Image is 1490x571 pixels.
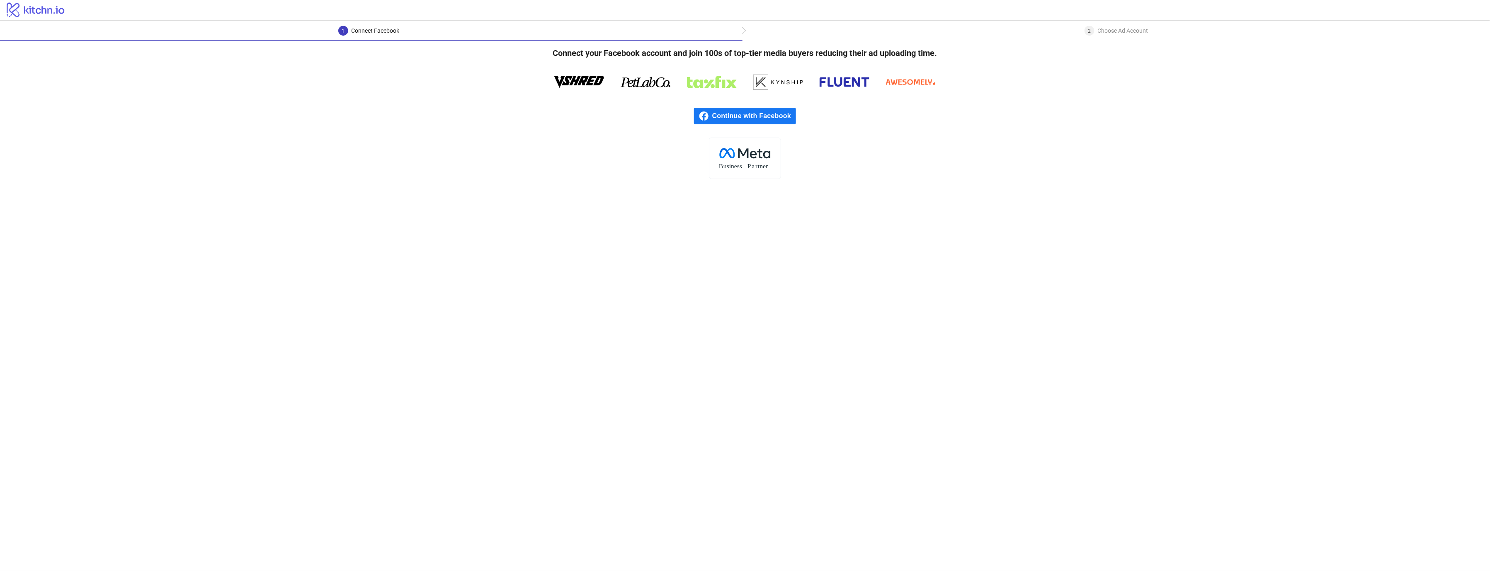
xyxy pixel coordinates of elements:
[723,162,742,169] tspan: usiness
[752,162,755,169] tspan: a
[1098,26,1148,36] div: Choose Ad Account
[758,162,768,169] tspan: tner
[747,162,751,169] tspan: P
[352,26,400,36] div: Connect Facebook
[694,108,796,124] a: Continue with Facebook
[342,28,345,34] span: 1
[712,108,796,124] span: Continue with Facebook
[719,162,723,169] tspan: B
[540,41,951,65] h4: Connect your Facebook account and join 100s of top-tier media buyers reducing their ad uploading ...
[1088,28,1091,34] span: 2
[755,162,758,169] tspan: r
